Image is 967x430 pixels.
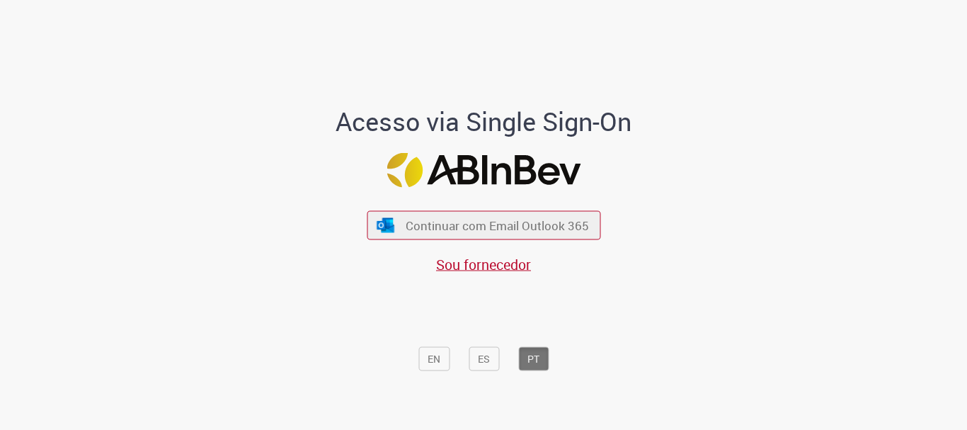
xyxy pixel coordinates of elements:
img: Logo ABInBev [387,153,580,188]
button: PT [518,347,549,371]
img: ícone Azure/Microsoft 360 [376,217,396,232]
a: Sou fornecedor [436,255,531,274]
button: EN [418,347,450,371]
button: ES [469,347,499,371]
span: Continuar com Email Outlook 365 [406,217,589,234]
button: ícone Azure/Microsoft 360 Continuar com Email Outlook 365 [367,211,600,240]
h1: Acesso via Single Sign-On [287,108,680,136]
